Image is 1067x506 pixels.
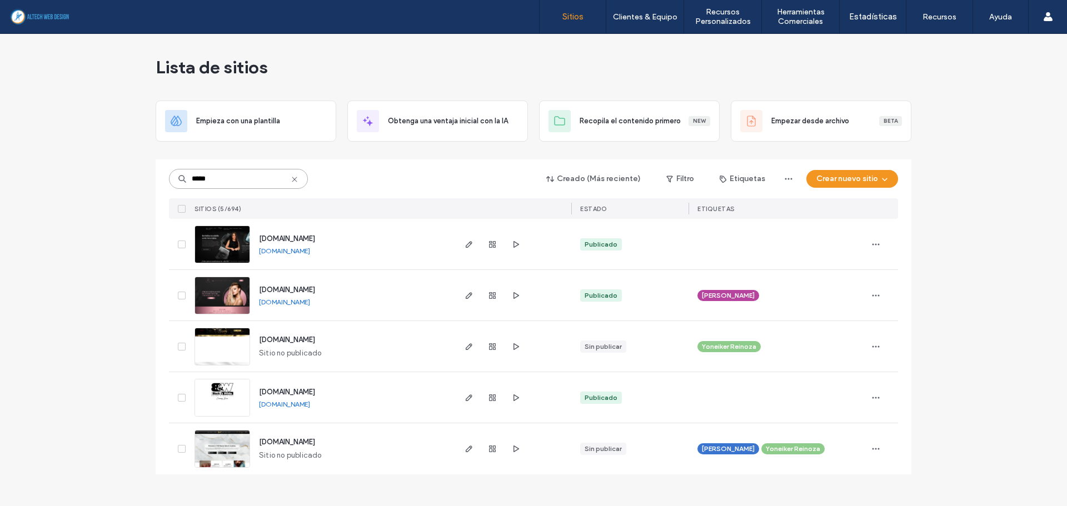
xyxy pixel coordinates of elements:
[849,12,897,22] label: Estadísticas
[25,8,48,18] span: Help
[585,342,622,352] div: Sin publicar
[156,56,268,78] span: Lista de sitios
[762,7,839,26] label: Herramientas Comerciales
[562,12,584,22] label: Sitios
[731,101,911,142] div: Empezar desde archivoBeta
[806,170,898,188] button: Crear nuevo sitio
[585,444,622,454] div: Sin publicar
[879,116,902,126] div: Beta
[259,285,315,294] a: [DOMAIN_NAME]
[655,170,705,188] button: Filtro
[539,101,720,142] div: Recopila el contenido primeroNew
[585,393,617,403] div: Publicado
[259,438,315,446] a: [DOMAIN_NAME]
[259,234,315,243] a: [DOMAIN_NAME]
[195,205,241,213] span: SITIOS (5/694)
[388,116,508,127] span: Obtenga una ventaja inicial con la IA
[689,116,710,126] div: New
[923,12,956,22] label: Recursos
[702,290,755,300] span: [PERSON_NAME]
[697,205,735,213] span: ETIQUETAS
[585,239,617,249] div: Publicado
[580,116,681,127] span: Recopila el contenido primero
[196,116,280,127] span: Empieza con una plantilla
[259,335,315,344] a: [DOMAIN_NAME]
[702,444,755,454] span: [PERSON_NAME]
[156,101,336,142] div: Empieza con una plantilla
[766,444,820,454] span: Yoneiker Reinoza
[259,450,322,461] span: Sitio no publicado
[702,342,756,352] span: Yoneiker Reinoza
[537,170,651,188] button: Creado (Más reciente)
[580,205,607,213] span: ESTADO
[710,170,775,188] button: Etiquetas
[259,298,310,306] a: [DOMAIN_NAME]
[989,12,1012,22] label: Ayuda
[259,348,322,359] span: Sitio no publicado
[347,101,528,142] div: Obtenga una ventaja inicial con la IA
[259,388,315,396] a: [DOMAIN_NAME]
[771,116,849,127] span: Empezar desde archivo
[613,12,677,22] label: Clientes & Equipo
[259,247,310,255] a: [DOMAIN_NAME]
[259,400,310,408] a: [DOMAIN_NAME]
[585,290,617,300] div: Publicado
[684,7,761,26] label: Recursos Personalizados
